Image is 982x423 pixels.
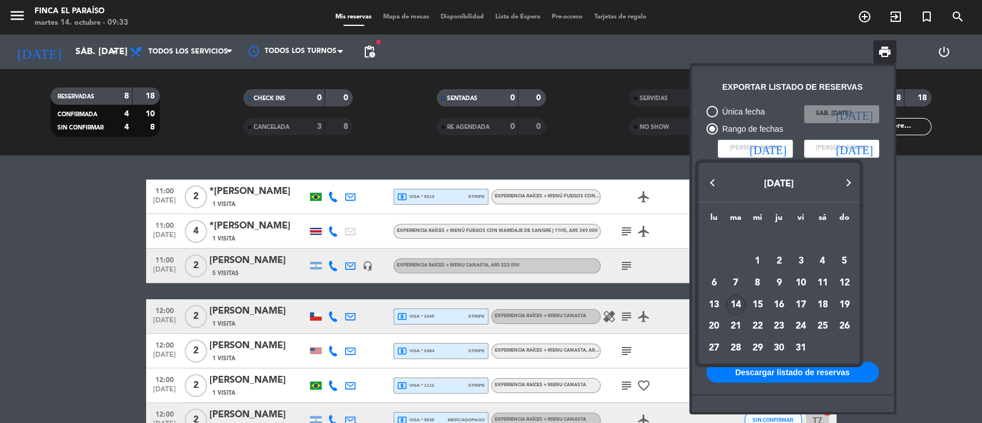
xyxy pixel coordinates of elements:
div: 23 [769,317,789,337]
th: lunes [703,211,725,229]
div: 8 [747,273,767,293]
td: 7 de octubre de 2025 [725,272,747,294]
div: 25 [813,317,832,337]
td: 28 de octubre de 2025 [725,337,747,359]
button: Choose month and year [701,174,857,195]
div: 1 [747,251,767,271]
td: 18 de octubre de 2025 [812,294,834,316]
td: 13 de octubre de 2025 [703,294,725,316]
div: 10 [791,273,811,293]
th: sábado [812,211,834,229]
td: 22 de octubre de 2025 [747,316,769,338]
td: 21 de octubre de 2025 [725,316,747,338]
div: 29 [747,338,767,358]
div: 13 [704,295,724,315]
div: 30 [769,338,789,358]
td: 20 de octubre de 2025 [703,316,725,338]
th: martes [725,211,747,229]
td: 14 de octubre de 2025 [725,294,747,316]
div: 9 [769,273,789,293]
span: [DATE] [764,180,794,189]
div: 16 [769,295,789,315]
td: 23 de octubre de 2025 [768,316,790,338]
td: 27 de octubre de 2025 [703,337,725,359]
div: 24 [791,317,811,337]
td: 5 de octubre de 2025 [833,251,855,273]
div: 28 [726,338,746,358]
th: viernes [790,211,812,229]
td: 1 de octubre de 2025 [747,251,769,273]
th: jueves [768,211,790,229]
button: Previous month [701,172,724,195]
td: 8 de octubre de 2025 [747,272,769,294]
th: domingo [833,211,855,229]
div: 14 [726,295,746,315]
div: 21 [726,317,746,337]
td: 15 de octubre de 2025 [747,294,769,316]
td: 9 de octubre de 2025 [768,272,790,294]
div: 19 [834,295,854,315]
div: 17 [791,295,811,315]
td: 6 de octubre de 2025 [703,272,725,294]
td: 29 de octubre de 2025 [747,337,769,359]
div: 20 [704,317,724,337]
div: 7 [726,273,746,293]
td: 17 de octubre de 2025 [790,294,812,316]
div: 5 [834,251,854,271]
div: 26 [834,317,854,337]
td: 12 de octubre de 2025 [833,272,855,294]
button: Next month [836,172,859,195]
td: 16 de octubre de 2025 [768,294,790,316]
div: 31 [791,338,811,358]
td: 11 de octubre de 2025 [812,272,834,294]
td: 30 de octubre de 2025 [768,337,790,359]
div: 11 [813,273,832,293]
td: 26 de octubre de 2025 [833,316,855,338]
td: 4 de octubre de 2025 [812,251,834,273]
div: 27 [704,338,724,358]
td: 25 de octubre de 2025 [812,316,834,338]
div: 6 [704,273,724,293]
td: 31 de octubre de 2025 [790,337,812,359]
div: 2 [769,251,789,271]
td: 3 de octubre de 2025 [790,251,812,273]
div: 3 [791,251,811,271]
th: miércoles [747,211,769,229]
td: 10 de octubre de 2025 [790,272,812,294]
td: 19 de octubre de 2025 [833,294,855,316]
td: 2 de octubre de 2025 [768,251,790,273]
div: 18 [813,295,832,315]
div: 15 [747,295,767,315]
div: 12 [834,273,854,293]
td: OCT. [703,229,855,251]
td: 24 de octubre de 2025 [790,316,812,338]
div: 22 [747,317,767,337]
div: 4 [813,251,832,271]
